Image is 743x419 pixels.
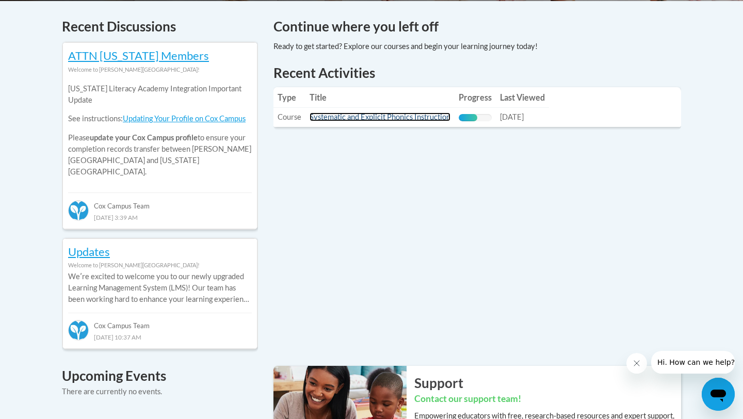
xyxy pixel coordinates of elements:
[459,114,477,121] div: Progress, %
[500,112,524,121] span: [DATE]
[455,87,496,108] th: Progress
[278,112,301,121] span: Course
[273,63,681,82] h1: Recent Activities
[68,331,252,343] div: [DATE] 10:37 AM
[68,271,252,305] p: Weʹre excited to welcome you to our newly upgraded Learning Management System (LMS)! Our team has...
[68,200,89,221] img: Cox Campus Team
[68,320,89,341] img: Cox Campus Team
[68,260,252,271] div: Welcome to [PERSON_NAME][GEOGRAPHIC_DATA]!
[68,192,252,211] div: Cox Campus Team
[496,87,549,108] th: Last Viewed
[310,112,450,121] a: Systematic and Explicit Phonics Instruction
[68,75,252,185] div: Please to ensure your completion records transfer between [PERSON_NAME][GEOGRAPHIC_DATA] and [US_...
[273,17,681,37] h4: Continue where you left off
[305,87,455,108] th: Title
[62,366,258,386] h4: Upcoming Events
[651,351,735,374] iframe: Message from company
[68,212,252,223] div: [DATE] 3:39 AM
[68,64,252,75] div: Welcome to [PERSON_NAME][GEOGRAPHIC_DATA]!
[273,87,305,108] th: Type
[68,313,252,331] div: Cox Campus Team
[626,353,647,374] iframe: Close message
[414,374,681,392] h2: Support
[62,17,258,37] h4: Recent Discussions
[68,83,252,106] p: [US_STATE] Literacy Academy Integration Important Update
[414,393,681,406] h3: Contact our support team!
[702,378,735,411] iframe: Button to launch messaging window
[90,133,198,142] b: update your Cox Campus profile
[68,245,110,259] a: Updates
[68,49,209,62] a: ATTN [US_STATE] Members
[68,113,252,124] p: See instructions:
[123,114,246,123] a: Updating Your Profile on Cox Campus
[62,387,162,396] span: There are currently no events.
